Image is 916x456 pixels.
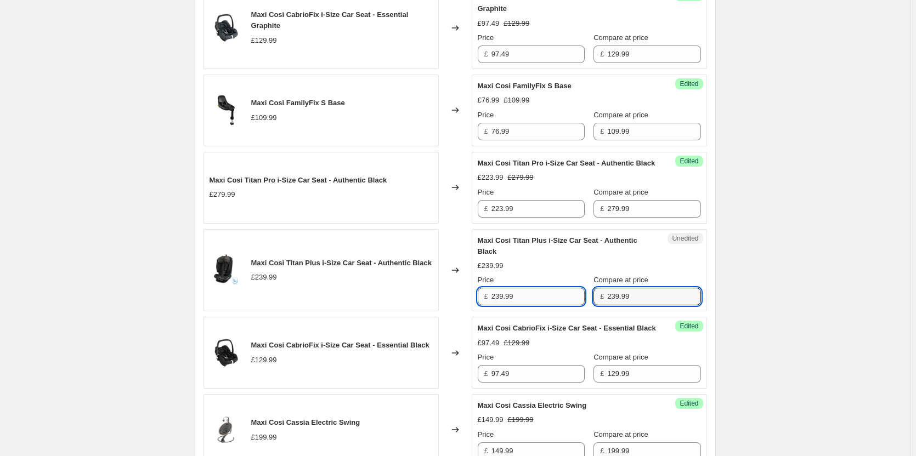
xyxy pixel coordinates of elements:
span: Compare at price [593,276,648,284]
img: MaxiCosiCabrioFixi-SizeCarSeat-EssentialGraphite1_80x.jpg [210,12,242,44]
span: £ [484,292,488,300]
span: Price [478,353,494,361]
div: £199.99 [251,432,277,443]
span: Maxi Cosi Titan Plus i-Size Car Seat - Authentic Black [478,236,637,255]
span: Compare at price [593,430,648,438]
strike: £129.99 [504,18,529,29]
div: £97.49 [478,338,500,349]
span: Compare at price [593,188,648,196]
span: Maxi Cosi CabrioFix i-Size Car Seat - Essential Black [251,341,429,349]
span: £ [484,447,488,455]
img: MaxiCosiTitanPlusi-SizeCarSeat-AuthenticBlack1_80x.jpg [210,254,242,287]
div: £129.99 [251,35,277,46]
span: Maxi Cosi CabrioFix i-Size Car Seat - Essential Black [478,324,656,332]
span: £ [600,204,604,213]
span: £ [484,127,488,135]
span: Maxi Cosi Titan Pro i-Size Car Seat - Authentic Black [478,159,655,167]
span: £ [600,127,604,135]
div: £239.99 [478,260,504,271]
span: Maxi Cosi Titan Pro i-Size Car Seat - Authentic Black [210,176,387,184]
span: £ [600,292,604,300]
span: Price [478,33,494,42]
span: Maxi Cosi Cassia Electric Swing [478,401,587,409]
span: Maxi Cosi Cassia Electric Swing [251,418,360,426]
span: Edited [680,322,698,330]
span: Price [478,188,494,196]
span: Maxi Cosi Titan Plus i-Size Car Seat - Authentic Black [251,259,432,267]
span: £ [484,204,488,213]
div: £76.99 [478,95,500,106]
span: Edited [680,399,698,408]
span: £ [484,50,488,58]
img: MaxiCosiCassiaElectricSwing1_80x.jpg [210,413,242,446]
span: Unedited [672,234,698,243]
div: £129.99 [251,355,277,366]
div: £97.49 [478,18,500,29]
span: Edited [680,79,698,88]
span: £ [600,369,604,378]
div: £239.99 [251,272,277,283]
strike: £109.99 [504,95,529,106]
div: £109.99 [251,112,277,123]
span: Price [478,276,494,284]
span: £ [600,50,604,58]
span: Price [478,111,494,119]
strike: £199.99 [508,414,534,425]
span: Compare at price [593,111,648,119]
span: £ [484,369,488,378]
img: 8056010110_284969_80x.png [210,94,242,127]
div: £279.99 [210,189,235,200]
img: MaxiCosiCabrioFixi-SizeCarSeat-EssentialBlack1_80x.jpg [210,337,242,369]
span: Price [478,430,494,438]
span: Maxi Cosi FamilyFix S Base [251,99,345,107]
strike: £129.99 [504,338,529,349]
div: £149.99 [478,414,504,425]
span: Maxi Cosi FamilyFix S Base [478,82,572,90]
span: Maxi Cosi CabrioFix i-Size Car Seat - Essential Graphite [251,10,409,30]
strike: £279.99 [508,172,534,183]
span: Compare at price [593,353,648,361]
span: Edited [680,157,698,166]
span: £ [600,447,604,455]
div: £223.99 [478,172,504,183]
span: Compare at price [593,33,648,42]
